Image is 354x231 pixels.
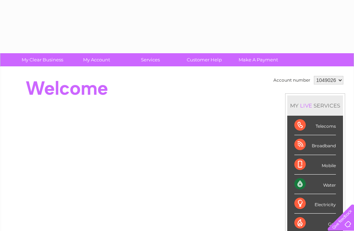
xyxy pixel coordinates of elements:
[299,102,314,109] div: LIVE
[294,194,336,214] div: Electricity
[175,53,234,66] a: Customer Help
[294,116,336,135] div: Telecoms
[13,53,72,66] a: My Clear Business
[294,135,336,155] div: Broadband
[294,175,336,194] div: Water
[121,53,180,66] a: Services
[272,74,312,86] td: Account number
[287,95,343,116] div: MY SERVICES
[67,53,126,66] a: My Account
[229,53,288,66] a: Make A Payment
[294,155,336,175] div: Mobile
